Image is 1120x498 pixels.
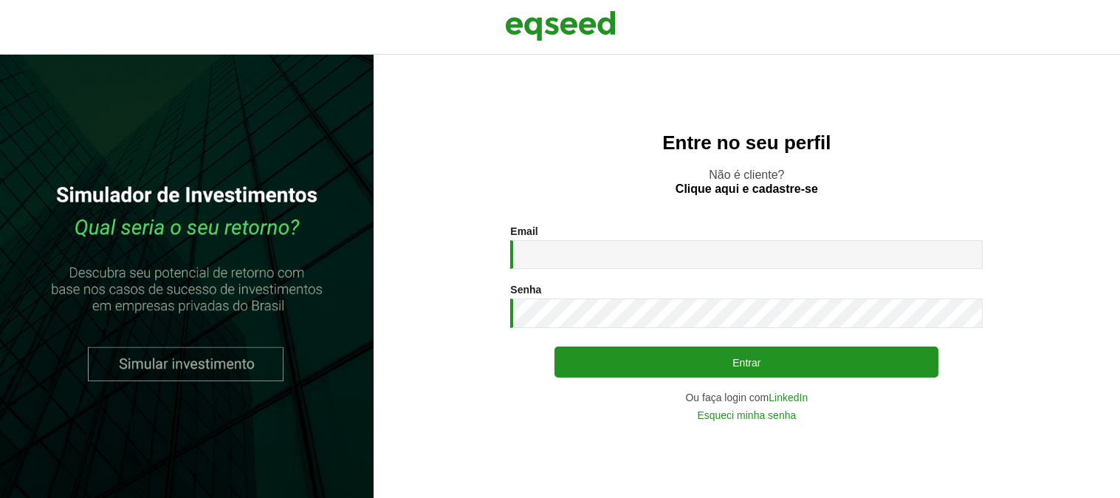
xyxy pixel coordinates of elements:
[403,132,1090,154] h2: Entre no seu perfil
[697,410,796,420] a: Esqueci minha senha
[403,168,1090,196] p: Não é cliente?
[505,7,616,44] img: EqSeed Logo
[510,392,983,403] div: Ou faça login com
[510,226,537,236] label: Email
[769,392,808,403] a: LinkedIn
[676,183,818,195] a: Clique aqui e cadastre-se
[554,347,938,378] button: Entrar
[510,284,541,295] label: Senha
